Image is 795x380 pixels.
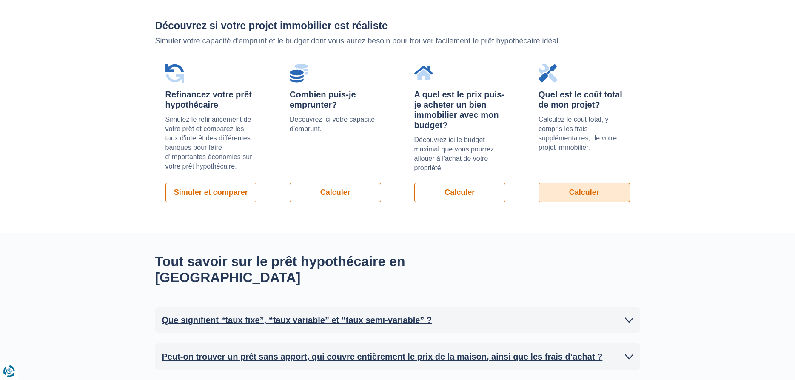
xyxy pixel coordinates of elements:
img: Combien puis-je emprunter? [290,64,308,83]
img: Refinancez votre prêt hypothécaire [165,64,184,83]
p: Calculez le coût total, y compris les frais supplémentaires, de votre projet immobilier. [539,115,630,152]
img: A quel est le prix puis-je acheter un bien immobilier avec mon budget? [414,64,433,83]
p: Découvrez ici le budget maximal que vous pourrez allouer à l'achat de votre propriété. [414,135,506,173]
h2: Découvrez si votre projet immobilier est réaliste [155,20,640,31]
img: Quel est le coût total de mon projet? [539,64,557,83]
p: Simuler votre capacité d'emprunt et le budget dont vous aurez besoin pour trouver facilement le p... [155,36,640,47]
a: Que signifient “taux fixe”, “taux variable” et “taux semi-variable” ? [162,314,633,326]
p: Simulez le refinancement de votre prêt et comparez les taux d'interêt des différentes banques pou... [165,115,257,171]
a: Calculer [290,183,381,202]
h2: Tout savoir sur le prêt hypothécaire en [GEOGRAPHIC_DATA] [155,253,474,286]
a: Calculer [539,183,630,202]
a: Calculer [414,183,506,202]
a: Peut-on trouver un prêt sans apport, qui couvre entièrement le prix de la maison, ainsi que les f... [162,350,633,363]
h2: Peut-on trouver un prêt sans apport, qui couvre entièrement le prix de la maison, ainsi que les f... [162,350,603,363]
div: Combien puis-je emprunter? [290,89,381,110]
h2: Que signifient “taux fixe”, “taux variable” et “taux semi-variable” ? [162,314,432,326]
div: Quel est le coût total de mon projet? [539,89,630,110]
div: Refinancez votre prêt hypothécaire [165,89,257,110]
p: Découvrez ici votre capacité d'emprunt. [290,115,381,134]
div: A quel est le prix puis-je acheter un bien immobilier avec mon budget? [414,89,506,130]
a: Simuler et comparer [165,183,257,202]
